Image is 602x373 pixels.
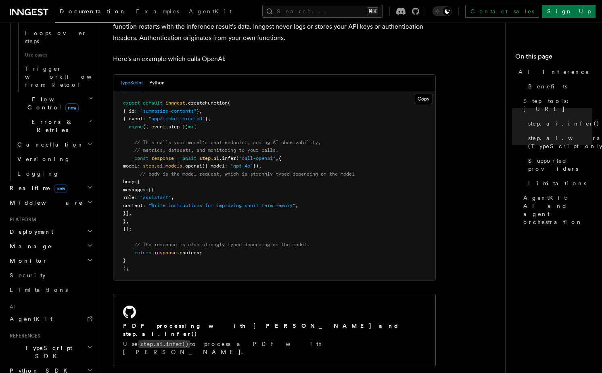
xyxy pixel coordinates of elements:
[14,95,89,111] span: Flow Control
[6,254,95,268] button: Monitor
[6,199,83,207] span: Middleware
[17,170,59,177] span: Logging
[154,163,157,169] span: .
[528,119,600,128] span: step.ai.infer()
[120,75,143,91] button: TypeScript
[228,100,230,106] span: (
[278,155,281,161] span: {
[253,163,259,169] span: })
[14,166,95,181] a: Logging
[22,26,95,48] a: Loops over steps
[6,312,95,326] a: AgentKit
[168,124,188,130] span: step })
[10,272,46,279] span: Security
[25,30,87,44] span: Loops over steps
[123,179,134,184] span: body
[143,124,165,130] span: ({ event
[6,333,40,339] span: References
[123,210,129,216] span: }]
[165,100,185,106] span: inngest
[10,287,68,293] span: Limitations
[54,184,67,193] span: new
[433,6,452,16] button: Toggle dark mode
[236,155,239,161] span: (
[196,108,199,114] span: }
[211,155,213,161] span: .
[123,163,137,169] span: model
[123,226,132,232] span: });
[414,94,433,104] button: Copy
[137,163,140,169] span: :
[131,2,184,22] a: Examples
[6,257,48,265] span: Monitor
[528,157,592,173] span: Supported providers
[184,2,236,22] a: AgentKit
[140,195,171,200] span: "assistant"
[6,224,95,239] button: Deployment
[6,242,52,250] span: Manage
[276,155,278,161] span: ,
[525,131,592,153] a: step.ai.wrap() (TypeScript only)
[182,155,196,161] span: await
[14,137,95,152] button: Cancellation
[134,179,137,184] span: :
[367,7,378,15] kbd: ⌘K
[137,179,140,184] span: {
[14,92,95,115] button: Flow Controlnew
[6,195,95,210] button: Middleware
[219,155,236,161] span: .infer
[134,140,321,145] span: // This calls your model's chat endpoint, adding AI observability,
[525,153,592,176] a: Supported providers
[123,100,140,106] span: export
[149,75,165,91] button: Python
[165,163,182,169] span: models
[14,152,95,166] a: Versioning
[123,203,143,208] span: content
[10,316,52,322] span: AgentKit
[14,115,95,137] button: Errors & Retries
[134,108,137,114] span: :
[6,283,95,297] a: Limitations
[65,103,79,112] span: new
[163,163,165,169] span: .
[146,187,148,193] span: :
[225,163,228,169] span: :
[189,8,232,15] span: AgentKit
[525,116,592,131] a: step.ai.infer()
[259,163,261,169] span: ,
[295,203,298,208] span: ,
[60,8,126,15] span: Documentation
[171,195,174,200] span: ,
[515,65,592,79] a: AI Inference
[525,79,592,94] a: Benefits
[6,228,53,236] span: Deployment
[143,100,163,106] span: default
[208,116,211,122] span: ,
[14,140,84,149] span: Cancellation
[113,53,436,65] p: Here's an example which calls OpenAI:
[6,184,67,192] span: Realtime
[194,124,196,130] span: {
[523,194,592,226] span: AgentKit: AI and agent orchestration
[17,156,71,162] span: Versioning
[123,195,134,200] span: role
[199,108,202,114] span: ,
[148,203,295,208] span: "Write instructions for improving short term memory"
[515,52,592,65] h4: On this page
[230,163,253,169] span: "gpt-4o"
[177,155,180,161] span: =
[134,250,151,256] span: return
[123,340,426,356] p: Use to process a PDF with [PERSON_NAME].
[143,116,146,122] span: :
[129,124,143,130] span: async
[123,266,129,271] span: );
[6,268,95,283] a: Security
[523,97,592,113] span: Step tools: [URL]
[165,124,168,130] span: ,
[134,147,278,153] span: // metrics, datasets, and monitoring to your calls.
[182,163,202,169] span: .openai
[55,2,131,23] a: Documentation
[143,203,146,208] span: :
[113,294,436,366] a: PDF processing with [PERSON_NAME] and step.ai.infer()Usestep.ai.infer()to process a PDF with [PER...
[14,118,88,134] span: Errors & Retries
